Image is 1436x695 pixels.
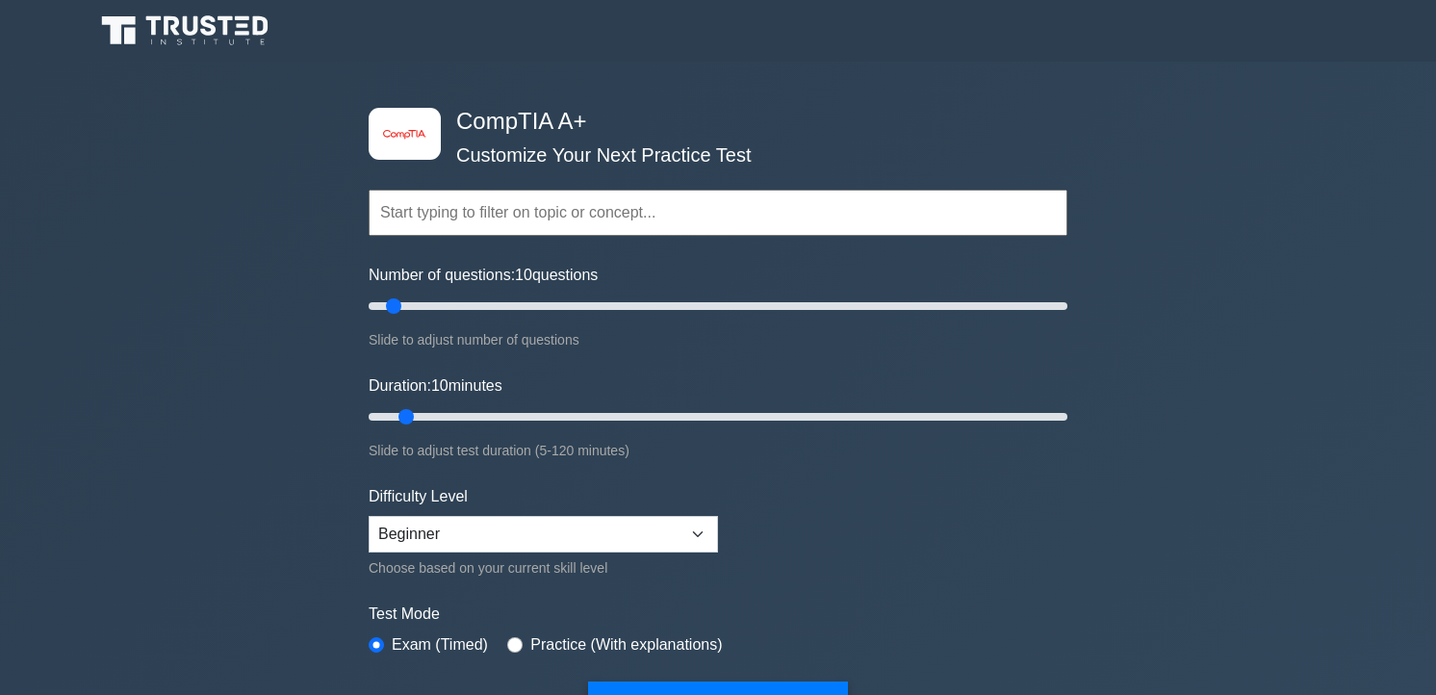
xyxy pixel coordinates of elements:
h4: CompTIA A+ [449,108,973,136]
input: Start typing to filter on topic or concept... [369,190,1067,236]
div: Slide to adjust number of questions [369,328,1067,351]
div: Slide to adjust test duration (5-120 minutes) [369,439,1067,462]
label: Exam (Timed) [392,633,488,656]
label: Number of questions: questions [369,264,598,287]
label: Duration: minutes [369,374,502,398]
span: 10 [431,377,449,394]
label: Practice (With explanations) [530,633,722,656]
label: Difficulty Level [369,485,468,508]
span: 10 [515,267,532,283]
label: Test Mode [369,603,1067,626]
div: Choose based on your current skill level [369,556,718,579]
